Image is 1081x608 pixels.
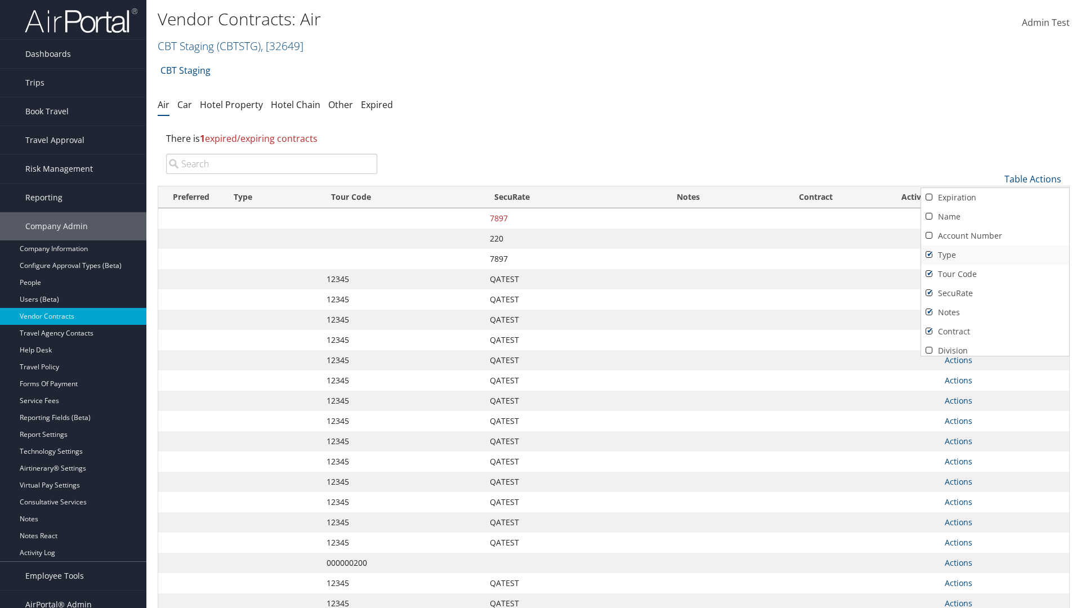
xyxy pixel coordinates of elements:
[921,207,1069,226] a: Name
[25,7,137,34] img: airportal-logo.png
[25,40,71,68] span: Dashboards
[25,69,44,97] span: Trips
[921,303,1069,322] a: Notes
[25,184,62,212] span: Reporting
[921,245,1069,265] a: Type
[25,97,69,126] span: Book Travel
[921,341,1069,360] a: Division
[921,226,1069,245] a: Account Number
[25,126,84,154] span: Travel Approval
[25,212,88,240] span: Company Admin
[921,188,1069,207] a: Expiration
[921,284,1069,303] a: SecuRate
[921,322,1069,341] a: Contract
[25,155,93,183] span: Risk Management
[921,265,1069,284] a: Tour Code
[25,562,84,590] span: Employee Tools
